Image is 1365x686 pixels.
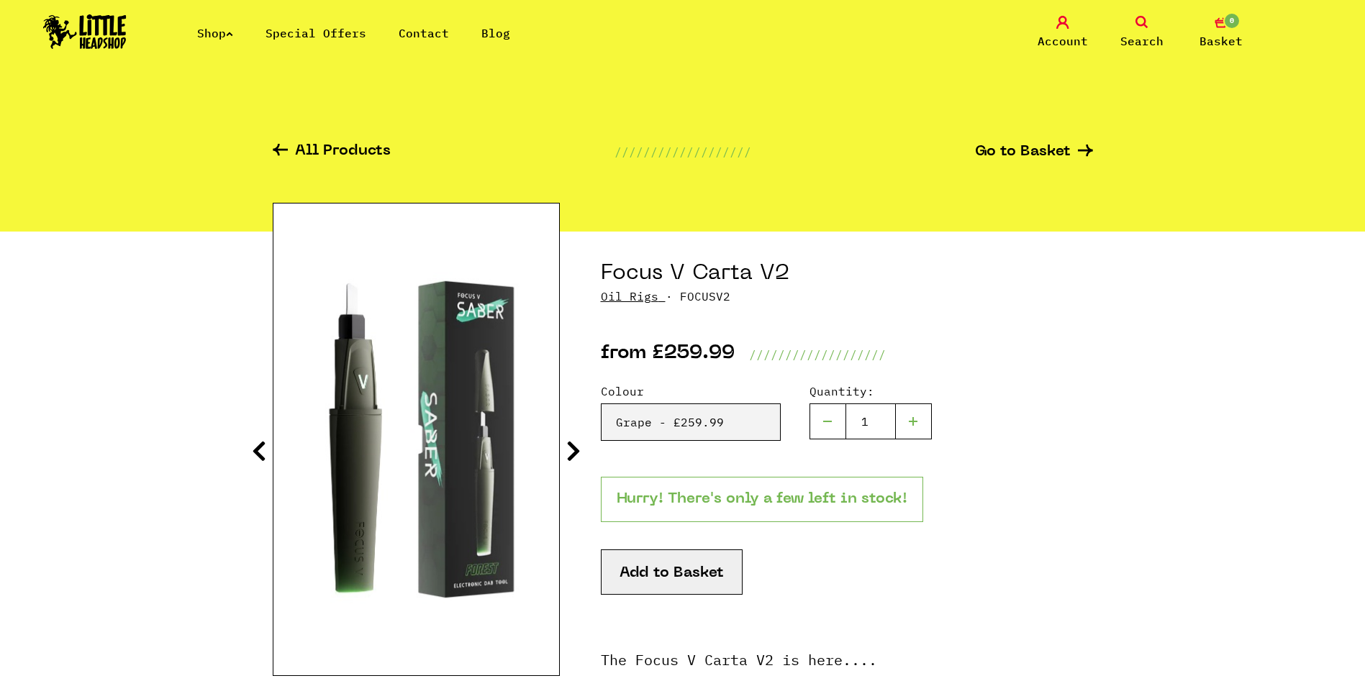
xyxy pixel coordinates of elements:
[1038,32,1088,50] span: Account
[601,346,735,363] p: from £259.99
[601,652,1093,682] p: The Focus V Carta V2 is here....
[481,26,510,40] a: Blog
[197,26,233,40] a: Shop
[601,260,1093,288] h1: Focus V Carta V2
[266,26,366,40] a: Special Offers
[273,144,391,160] a: All Products
[845,403,896,439] input: 1
[43,14,127,49] img: Little Head Shop Logo
[273,261,559,618] img: Focus V Carta V2 image 3
[601,383,781,400] label: Colour
[601,549,743,595] button: Add to Basket
[1185,16,1257,50] a: 0 Basket
[975,145,1093,160] a: Go to Basket
[601,289,658,303] a: Oil Rigs
[615,143,751,160] p: ///////////////////
[601,477,923,522] p: Hurry! There's only a few left in stock!
[1200,32,1243,50] span: Basket
[601,288,1093,305] p: · FOCUSV2
[1120,32,1164,50] span: Search
[749,346,886,363] p: ///////////////////
[1106,16,1178,50] a: Search
[810,383,932,400] label: Quantity:
[399,26,449,40] a: Contact
[1223,12,1241,29] span: 0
